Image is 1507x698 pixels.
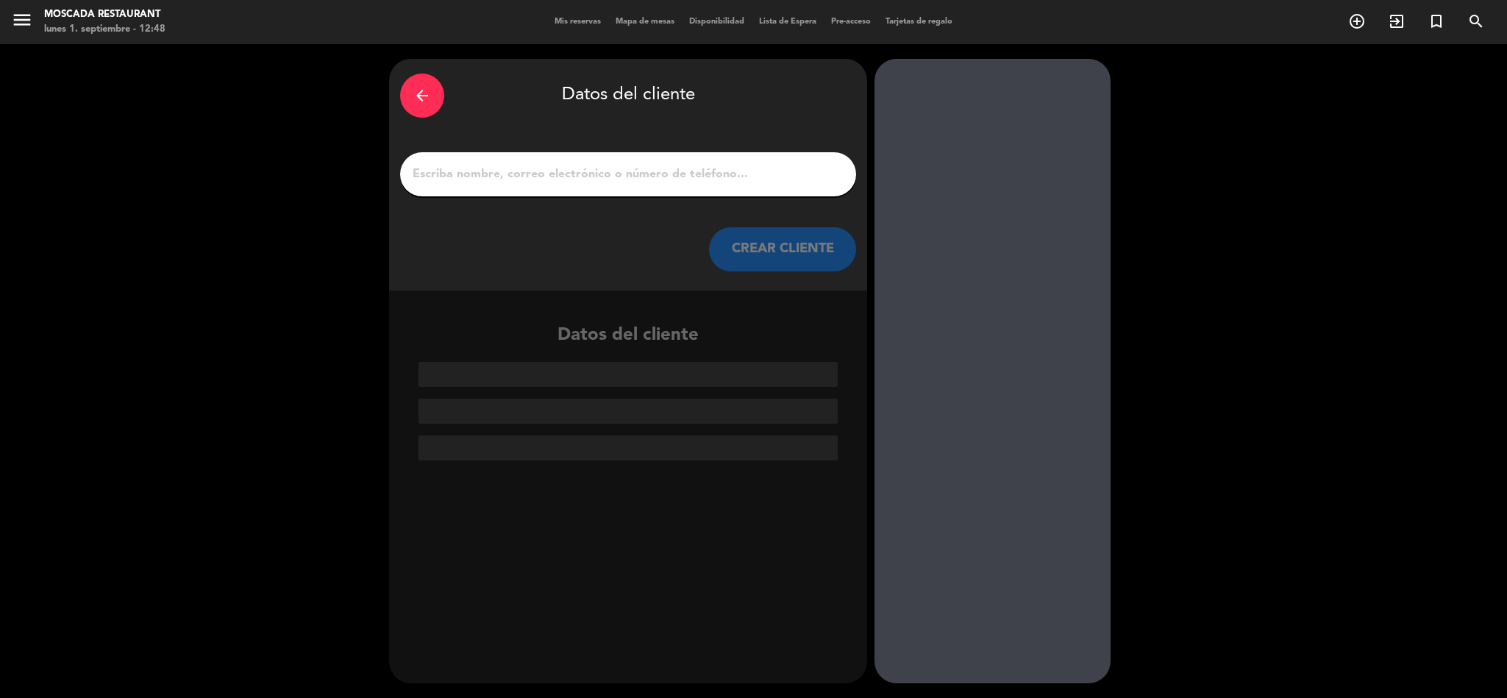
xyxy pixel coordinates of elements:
[1428,13,1445,30] i: turned_in_not
[400,70,856,121] div: Datos del cliente
[1467,13,1485,30] i: search
[11,9,33,31] i: menu
[709,227,856,271] button: CREAR CLIENTE
[878,18,960,26] span: Tarjetas de regalo
[44,22,165,37] div: lunes 1. septiembre - 12:48
[1388,13,1406,30] i: exit_to_app
[413,87,431,104] i: arrow_back
[824,18,878,26] span: Pre-acceso
[752,18,824,26] span: Lista de Espera
[1348,13,1366,30] i: add_circle_outline
[44,7,165,22] div: Moscada Restaurant
[11,9,33,36] button: menu
[389,321,867,460] div: Datos del cliente
[547,18,608,26] span: Mis reservas
[411,164,845,185] input: Escriba nombre, correo electrónico o número de teléfono...
[682,18,752,26] span: Disponibilidad
[608,18,682,26] span: Mapa de mesas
